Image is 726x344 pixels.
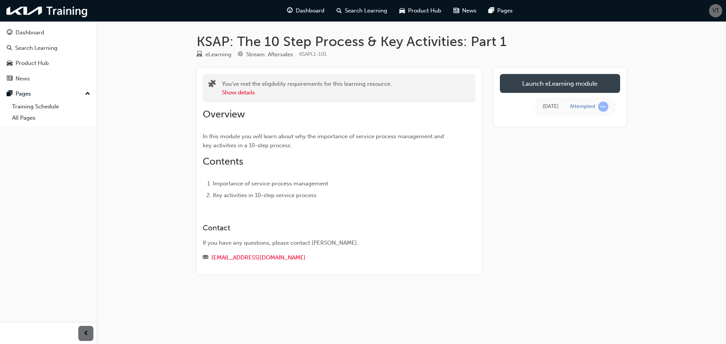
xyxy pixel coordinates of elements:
button: Show details [222,88,255,97]
button: VT [709,4,722,17]
a: Training Schedule [9,101,93,113]
a: All Pages [9,112,93,124]
div: Stream [237,50,293,59]
span: news-icon [453,6,459,15]
button: DashboardSearch LearningProduct HubNews [3,24,93,87]
h3: Contact [203,224,448,232]
span: search-icon [7,45,12,52]
div: Search Learning [15,44,57,52]
span: Overview [203,108,245,120]
span: prev-icon [83,329,89,338]
a: Product Hub [3,56,93,70]
span: pages-icon [489,6,494,15]
span: Product Hub [408,6,441,15]
div: Pages [16,89,31,98]
div: eLearning [205,50,231,59]
div: News [16,74,30,83]
span: learningRecordVerb_ATTEMPT-icon [598,102,608,112]
div: Attempted [570,103,595,110]
div: Email [203,253,448,262]
div: Stream: Aftersales [246,50,293,59]
a: guage-iconDashboard [281,3,330,19]
span: News [462,6,476,15]
button: Pages [3,87,93,101]
span: Learning resource code [299,51,327,57]
span: up-icon [85,89,90,99]
a: [EMAIL_ADDRESS][DOMAIN_NAME] [211,254,306,261]
span: VT [712,6,719,15]
span: email-icon [203,255,208,261]
span: Dashboard [296,6,324,15]
span: puzzle-icon [208,80,216,89]
a: News [3,72,93,86]
span: car-icon [399,6,405,15]
a: Launch eLearning module [500,74,620,93]
img: kia-training [4,3,91,19]
span: Search Learning [345,6,387,15]
span: guage-icon [287,6,293,15]
span: car-icon [7,60,12,67]
span: pages-icon [7,91,12,97]
h1: KSAP: The 10 Step Process & Key Activities: Part 1 [197,33,626,50]
span: target-icon [237,51,243,58]
span: guage-icon [7,29,12,36]
span: In this module you will learn about why the importance of service process management and key acti... [203,133,445,149]
div: Type [197,50,231,59]
span: learningResourceType_ELEARNING-icon [197,51,202,58]
a: car-iconProduct Hub [393,3,447,19]
div: Dashboard [16,28,44,37]
div: Mon Aug 25 2025 11:05:06 GMT+1000 (Australian Eastern Standard Time) [543,102,558,111]
span: Importance of service process management [213,180,328,187]
a: Dashboard [3,26,93,40]
span: search-icon [337,6,342,15]
div: You've met the eligibility requirements for this learning resource. [222,80,392,97]
a: search-iconSearch Learning [330,3,393,19]
span: news-icon [7,76,12,82]
span: Contents [203,156,243,167]
a: pages-iconPages [482,3,519,19]
a: news-iconNews [447,3,482,19]
div: Product Hub [16,59,49,68]
a: Search Learning [3,41,93,55]
div: If you have any questions, please contact [PERSON_NAME]. [203,239,448,247]
span: Key activities in 10-step service process [213,192,316,199]
span: Pages [497,6,513,15]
